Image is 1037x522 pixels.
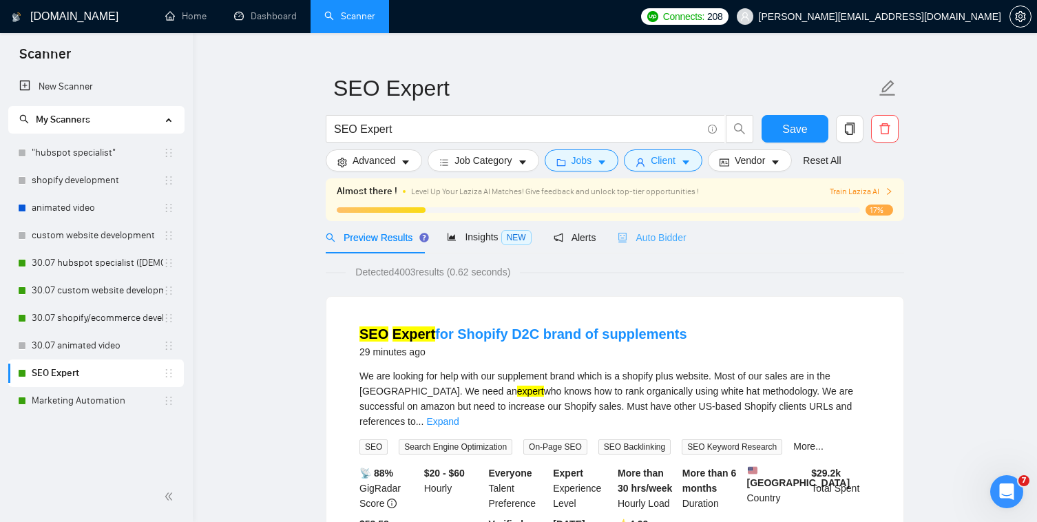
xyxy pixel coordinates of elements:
[163,175,174,186] span: holder
[720,157,729,167] span: idcard
[8,304,184,332] li: 30.07 shopify/ecommerce development (worldwide)
[324,10,375,22] a: searchScanner
[32,359,163,387] a: SEO Expert
[636,157,645,167] span: user
[501,230,532,245] span: NEW
[885,187,893,196] span: right
[359,468,393,479] b: 📡 88%
[808,466,873,511] div: Total Spent
[681,157,691,167] span: caret-down
[682,468,737,494] b: More than 6 months
[32,249,163,277] a: 30.07 hubspot specialist ([DEMOGRAPHIC_DATA] - not for residents)
[32,194,163,222] a: animated video
[8,332,184,359] li: 30.07 animated video
[234,10,297,22] a: dashboardDashboard
[8,167,184,194] li: shopify development
[32,387,163,415] a: Marketing Automation
[872,123,898,135] span: delete
[326,149,422,171] button: settingAdvancedcaret-down
[19,114,29,124] span: search
[359,326,388,342] mark: SEO
[554,233,563,242] span: notification
[19,73,173,101] a: New Scanner
[680,466,744,511] div: Duration
[811,468,841,479] b: $ 29.2k
[615,466,680,511] div: Hourly Load
[793,441,824,452] a: More...
[803,153,841,168] a: Reset All
[830,185,893,198] button: Train Laziza AI
[32,277,163,304] a: 30.07 custom website development
[12,6,21,28] img: logo
[163,258,174,269] span: holder
[618,232,686,243] span: Auto Bidder
[837,123,863,135] span: copy
[424,468,465,479] b: $20 - $60
[399,439,512,455] span: Search Engine Optimization
[647,11,658,22] img: upwork-logo.png
[426,416,459,427] a: Expand
[337,184,397,199] span: Almost there !
[359,326,687,342] a: SEO Expertfor Shopify D2C brand of supplements
[346,264,520,280] span: Detected 4003 results (0.62 seconds)
[163,340,174,351] span: holder
[523,439,587,455] span: On-Page SEO
[8,194,184,222] li: animated video
[879,79,897,97] span: edit
[486,466,551,511] div: Talent Preference
[1009,6,1031,28] button: setting
[1009,11,1031,22] a: setting
[771,157,780,167] span: caret-down
[416,416,424,427] span: ...
[572,153,592,168] span: Jobs
[8,73,184,101] li: New Scanner
[359,344,687,360] div: 29 minutes ago
[8,387,184,415] li: Marketing Automation
[518,157,527,167] span: caret-down
[447,231,531,242] span: Insights
[554,232,596,243] span: Alerts
[550,466,615,511] div: Experience Level
[618,233,627,242] span: robot
[8,222,184,249] li: custom website development
[726,123,753,135] span: search
[359,439,388,455] span: SEO
[866,205,893,216] span: 17%
[19,114,90,125] span: My Scanners
[624,149,702,171] button: userClientcaret-down
[651,153,675,168] span: Client
[359,368,870,429] div: We are looking for help with our supplement brand which is a shopify plus website. Most of our sa...
[990,475,1023,508] iframe: Intercom live chat
[163,368,174,379] span: holder
[8,359,184,387] li: SEO Expert
[748,466,757,475] img: 🇺🇸
[8,44,82,73] span: Scanner
[163,230,174,241] span: holder
[708,125,717,134] span: info-circle
[411,187,699,196] span: Level Up Your Laziza AI Matches! Give feedback and unlock top-tier opportunities !
[439,157,449,167] span: bars
[326,233,335,242] span: search
[421,466,486,511] div: Hourly
[708,149,792,171] button: idcardVendorcaret-down
[782,121,807,138] span: Save
[762,115,828,143] button: Save
[32,222,163,249] a: custom website development
[597,157,607,167] span: caret-down
[163,202,174,213] span: holder
[8,139,184,167] li: "hubspot specialist"
[454,153,512,168] span: Job Category
[517,386,544,397] mark: expert
[32,139,163,167] a: "hubspot specialist"
[418,231,430,244] div: Tooltip anchor
[333,71,876,105] input: Scanner name...
[32,332,163,359] a: 30.07 animated video
[744,466,809,511] div: Country
[163,395,174,406] span: holder
[163,313,174,324] span: holder
[392,326,435,342] mark: Expert
[163,285,174,296] span: holder
[556,157,566,167] span: folder
[489,468,532,479] b: Everyone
